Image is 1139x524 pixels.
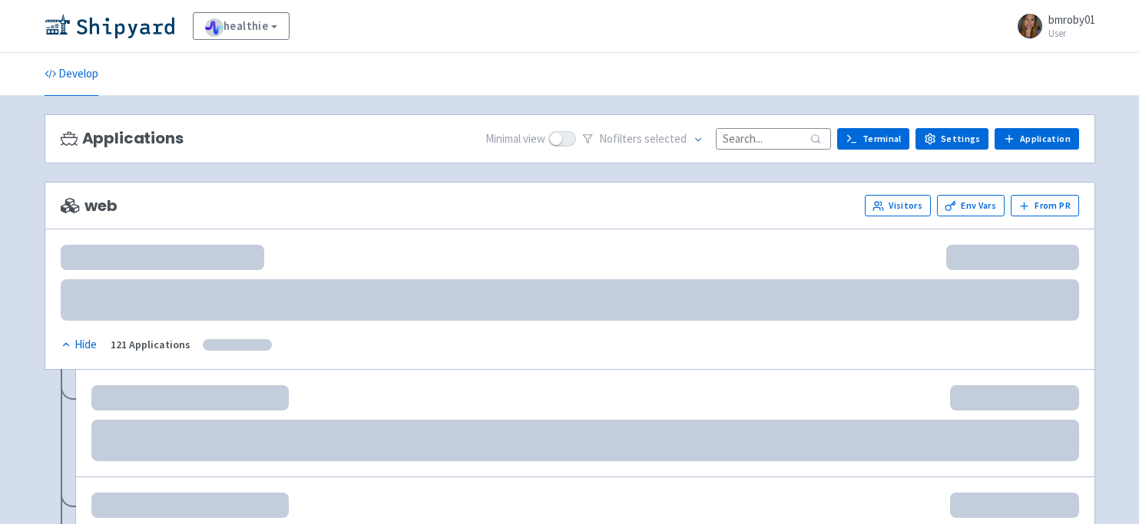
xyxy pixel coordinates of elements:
[1011,195,1079,216] button: From PR
[111,336,190,354] div: 121 Applications
[61,336,97,354] div: Hide
[193,12,290,40] a: healthie
[61,336,98,354] button: Hide
[1008,14,1095,38] a: bmroby01 User
[1048,12,1095,27] span: bmroby01
[1048,28,1095,38] small: User
[485,130,545,148] span: Minimal view
[716,128,831,149] input: Search...
[61,197,118,215] span: web
[937,195,1005,216] a: Env Vars
[45,14,174,38] img: Shipyard logo
[865,195,931,216] a: Visitors
[599,130,687,148] span: No filter s
[45,53,98,96] a: Develop
[995,128,1078,150] a: Application
[61,130,184,147] h3: Applications
[916,128,988,150] a: Settings
[644,131,687,146] span: selected
[837,128,909,150] a: Terminal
